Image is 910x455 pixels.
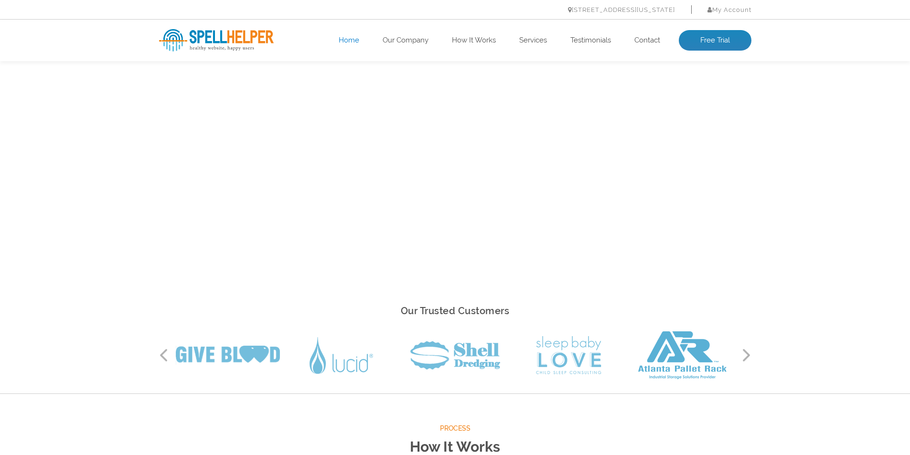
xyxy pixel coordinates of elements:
img: Give Blood [176,346,280,365]
button: Previous [159,348,169,362]
span: Process [159,423,751,434]
img: Lucid [310,337,373,374]
img: Sleep Baby Love [536,336,601,374]
button: Next [742,348,751,362]
img: Shell Dredging [410,341,500,370]
h2: Our Trusted Customers [159,303,751,319]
